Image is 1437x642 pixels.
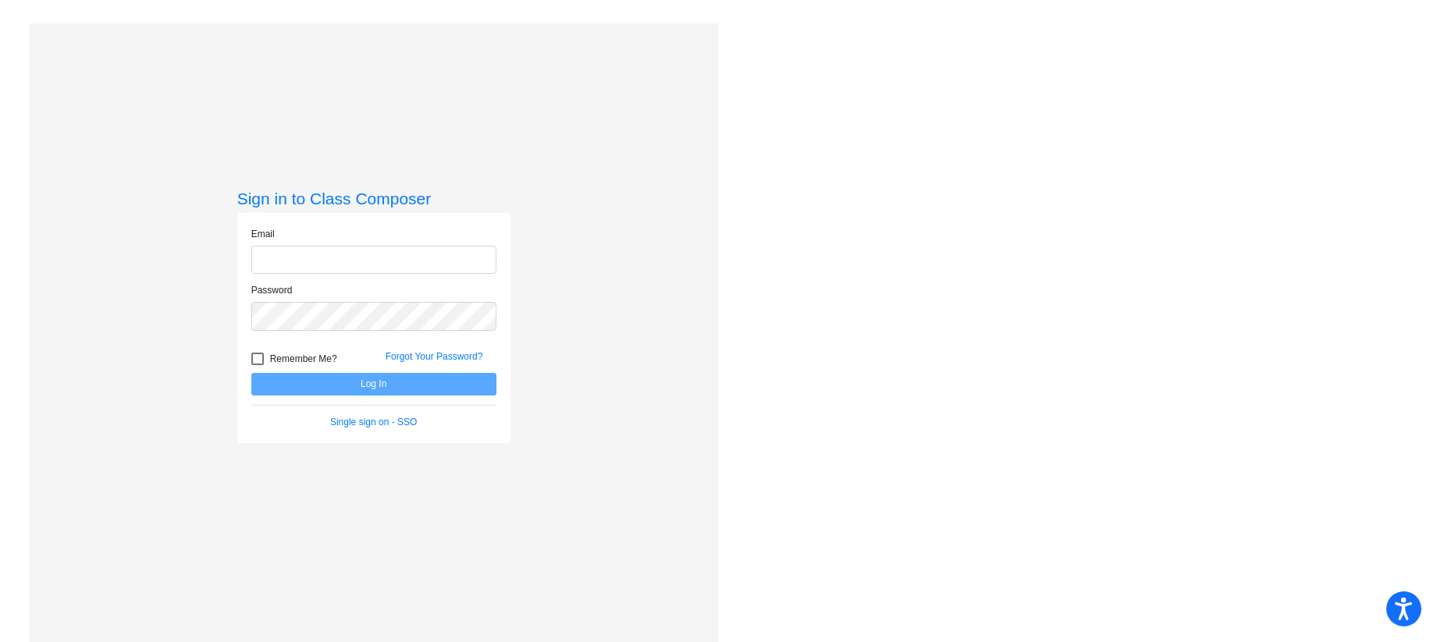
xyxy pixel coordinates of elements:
span: Remember Me? [270,349,337,368]
label: Password [251,283,293,297]
button: Log In [251,373,496,395]
h3: Sign in to Class Composer [237,189,510,208]
a: Forgot Your Password? [386,351,483,362]
label: Email [251,227,275,241]
a: Single sign on - SSO [330,417,417,427]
